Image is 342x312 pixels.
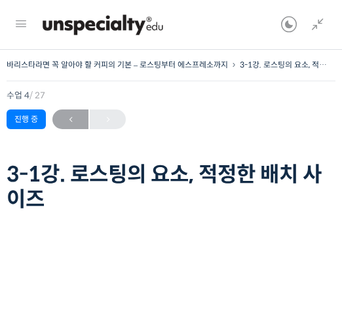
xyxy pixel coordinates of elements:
span: ← [52,111,88,128]
span: / 27 [29,90,45,101]
h1: 3-1강. 로스팅의 요소, 적정한 배치 사이즈 [7,162,335,212]
a: 바리스타라면 꼭 알아야 할 커피의 기본 – 로스팅부터 에스프레소까지 [7,60,228,69]
span: 수업 4 [7,91,45,100]
div: 진행 중 [7,109,46,129]
a: ←이전 [52,109,88,129]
